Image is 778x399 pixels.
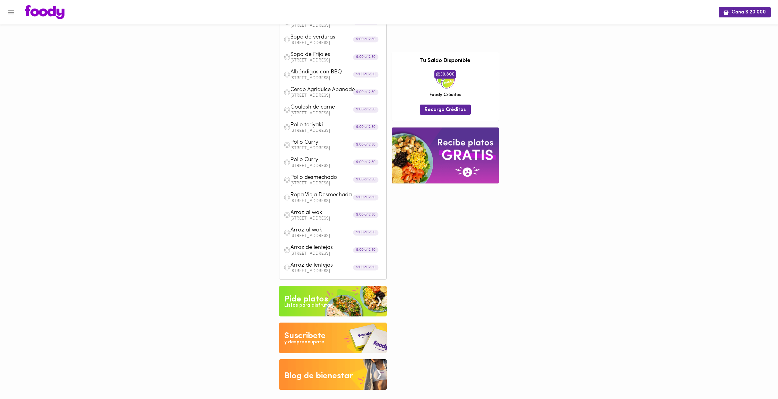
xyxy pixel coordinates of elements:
img: dish.png [284,142,290,148]
span: Goulash de carne [290,104,361,111]
span: Pollo Curry [290,157,361,164]
p: [STREET_ADDRESS] [290,146,382,150]
button: Menu [4,5,19,20]
p: [STREET_ADDRESS] [290,76,382,80]
span: Arroz de lentejas [290,244,361,251]
img: dish.png [284,106,290,113]
div: 9:00 a 12:30 [353,107,378,113]
div: Listos para disfrutar [284,302,332,309]
span: 39.800 [434,70,456,78]
img: dish.png [284,54,290,61]
button: Recarga Créditos [420,105,471,115]
img: dish.png [284,212,290,218]
iframe: Messagebird Livechat Widget [743,364,772,393]
div: y despreocupate [284,339,324,346]
img: logo.png [25,5,65,19]
span: Arroz al wok [290,227,361,234]
img: dish.png [284,229,290,236]
span: Arroz al wok [290,209,361,216]
img: dish.png [284,71,290,78]
div: 9:00 a 12:30 [353,230,378,235]
img: dish.png [284,124,290,131]
div: 9:00 a 12:30 [353,89,378,95]
img: referral-banner.png [392,127,499,183]
img: dish.png [284,176,290,183]
p: [STREET_ADDRESS] [290,94,382,98]
span: Foody Créditos [430,92,461,98]
img: dish.png [284,89,290,96]
div: Suscribete [284,330,326,342]
span: Sopa de Frijoles [290,51,361,58]
p: [STREET_ADDRESS] [290,181,382,186]
div: 9:00 a 12:30 [353,194,378,200]
div: 9:00 a 12:30 [353,265,378,271]
div: 9:00 a 12:30 [353,124,378,130]
span: Albóndigas con BBQ [290,69,361,76]
p: [STREET_ADDRESS] [290,24,382,28]
div: 9:00 a 12:30 [353,177,378,183]
span: Pollo desmechado [290,174,361,181]
p: [STREET_ADDRESS] [290,199,382,203]
div: 9:00 a 12:30 [353,160,378,165]
img: foody-creditos.png [436,72,440,76]
div: Pide platos [284,293,328,305]
img: Disfruta bajar de peso [279,323,387,353]
p: [STREET_ADDRESS] [290,234,382,238]
img: dish.png [284,194,290,201]
img: dish.png [284,264,290,271]
div: 9:00 a 12:30 [353,37,378,42]
div: 9:00 a 12:30 [353,212,378,218]
img: dish.png [284,247,290,253]
span: Arroz de lentejas [290,262,361,269]
h3: Tu Saldo Disponible [396,58,494,64]
span: Pollo Curry [290,139,361,146]
p: [STREET_ADDRESS] [290,216,382,221]
div: 9:00 a 12:30 [353,54,378,60]
p: [STREET_ADDRESS] [290,269,382,273]
span: Cerdo Agridulce Apanado [290,87,361,94]
div: 9:00 a 12:30 [353,142,378,148]
img: dish.png [284,36,290,43]
p: [STREET_ADDRESS] [290,164,382,168]
span: Ropa Vieja Desmechada [290,192,361,199]
span: Pollo teriyaki [290,122,361,129]
p: [STREET_ADDRESS] [290,129,382,133]
img: Pide un Platos [279,286,387,316]
img: dish.png [284,159,290,166]
div: 9:00 a 12:30 [353,72,378,78]
button: Gana $ 20.000 [719,7,771,17]
span: Recarga Créditos [425,107,466,113]
img: Blog de bienestar [279,359,387,390]
span: Sopa de verduras [290,34,361,41]
p: [STREET_ADDRESS] [290,58,382,63]
span: Gana $ 20.000 [724,9,766,15]
p: [STREET_ADDRESS] [290,41,382,45]
div: Blog de bienestar [284,370,353,382]
p: [STREET_ADDRESS] [290,252,382,256]
p: [STREET_ADDRESS] [290,111,382,116]
div: 9:00 a 12:30 [353,247,378,253]
img: credits-package.png [436,70,455,89]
